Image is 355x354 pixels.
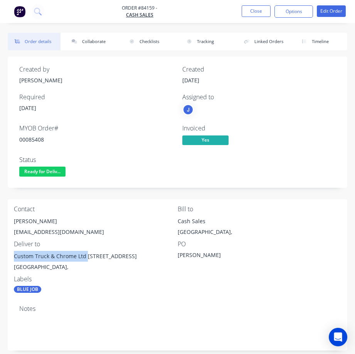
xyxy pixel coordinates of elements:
div: BLUE JOB [14,286,41,293]
div: PO [178,240,342,248]
div: [GEOGRAPHIC_DATA], [178,227,342,237]
span: Order #84159 - [122,5,157,12]
div: Open Intercom Messenger [329,328,347,346]
div: 00085408 [19,135,173,144]
button: Edit Order [317,5,346,17]
div: Invoiced [182,125,336,132]
div: Assigned to [182,94,336,101]
div: [GEOGRAPHIC_DATA], [14,262,178,272]
span: Ready for Deliv... [19,167,66,176]
button: Order details [8,33,61,50]
div: Contact [14,205,178,213]
div: Cash Sales[GEOGRAPHIC_DATA], [178,216,342,240]
div: [PERSON_NAME][EMAIL_ADDRESS][DOMAIN_NAME] [14,216,178,240]
div: [PERSON_NAME] [14,216,178,227]
div: Status [19,156,173,164]
span: [DATE] [182,77,199,84]
div: Labels [14,276,178,283]
div: Created by [19,66,173,73]
a: Cash Sales [122,12,157,18]
div: [PERSON_NAME] [178,251,274,262]
button: Close [242,5,271,17]
button: Timeline [294,33,347,50]
button: Tracking [180,33,232,50]
div: Required [19,94,173,101]
button: Linked Orders [237,33,290,50]
button: Ready for Deliv... [19,167,66,178]
div: [EMAIL_ADDRESS][DOMAIN_NAME] [14,227,178,237]
div: [PERSON_NAME] [19,76,173,84]
div: Cash Sales [178,216,342,227]
button: Collaborate [65,33,118,50]
div: Created [182,66,336,73]
div: Bill to [178,205,342,213]
span: Yes [182,135,229,145]
div: Deliver to [14,240,178,248]
button: J [182,104,194,115]
button: Options [274,5,313,18]
span: [DATE] [19,104,36,112]
div: Custom Truck & Chrome Ltd [STREET_ADDRESS] [14,251,178,262]
button: Checklists [123,33,175,50]
div: Custom Truck & Chrome Ltd [STREET_ADDRESS][GEOGRAPHIC_DATA], [14,251,178,276]
div: Notes [19,305,336,312]
div: MYOB Order # [19,125,173,132]
img: Factory [14,6,25,17]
